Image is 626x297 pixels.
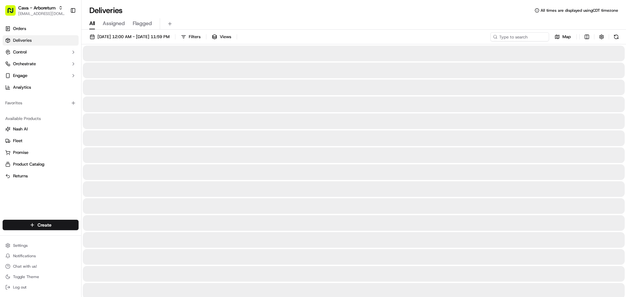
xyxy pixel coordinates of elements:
[18,11,65,16] button: [EMAIL_ADDRESS][DOMAIN_NAME]
[13,264,37,269] span: Chat with us!
[37,222,52,228] span: Create
[3,82,79,93] a: Analytics
[13,243,28,248] span: Settings
[3,113,79,124] div: Available Products
[13,285,26,290] span: Log out
[3,283,79,292] button: Log out
[5,126,76,132] a: Nash AI
[3,220,79,230] button: Create
[18,5,56,11] button: Cava - Arboretum
[13,73,27,79] span: Engage
[13,26,26,32] span: Orders
[5,161,76,167] a: Product Catalog
[87,32,172,41] button: [DATE] 12:00 AM - [DATE] 11:59 PM
[13,161,44,167] span: Product Catalog
[13,84,31,90] span: Analytics
[5,150,76,156] a: Promise
[3,47,79,57] button: Control
[3,136,79,146] button: Fleet
[3,251,79,260] button: Notifications
[3,70,79,81] button: Engage
[3,35,79,46] a: Deliveries
[89,5,123,16] h1: Deliveries
[133,20,152,27] span: Flagged
[13,138,22,144] span: Fleet
[13,37,32,43] span: Deliveries
[3,241,79,250] button: Settings
[220,34,231,40] span: Views
[562,34,571,40] span: Map
[13,126,28,132] span: Nash AI
[89,20,95,27] span: All
[103,20,125,27] span: Assigned
[178,32,203,41] button: Filters
[3,59,79,69] button: Orchestrate
[13,150,28,156] span: Promise
[3,98,79,108] div: Favorites
[3,272,79,281] button: Toggle Theme
[3,262,79,271] button: Chat with us!
[13,49,27,55] span: Control
[13,274,39,279] span: Toggle Theme
[189,34,201,40] span: Filters
[97,34,170,40] span: [DATE] 12:00 AM - [DATE] 11:59 PM
[490,32,549,41] input: Type to search
[612,32,621,41] button: Refresh
[209,32,234,41] button: Views
[541,8,618,13] span: All times are displayed using CDT timezone
[3,147,79,158] button: Promise
[552,32,574,41] button: Map
[3,3,67,18] button: Cava - Arboretum[EMAIL_ADDRESS][DOMAIN_NAME]
[13,253,36,259] span: Notifications
[3,171,79,181] button: Returns
[3,159,79,170] button: Product Catalog
[3,23,79,34] a: Orders
[5,138,76,144] a: Fleet
[3,124,79,134] button: Nash AI
[13,61,36,67] span: Orchestrate
[5,173,76,179] a: Returns
[13,173,28,179] span: Returns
